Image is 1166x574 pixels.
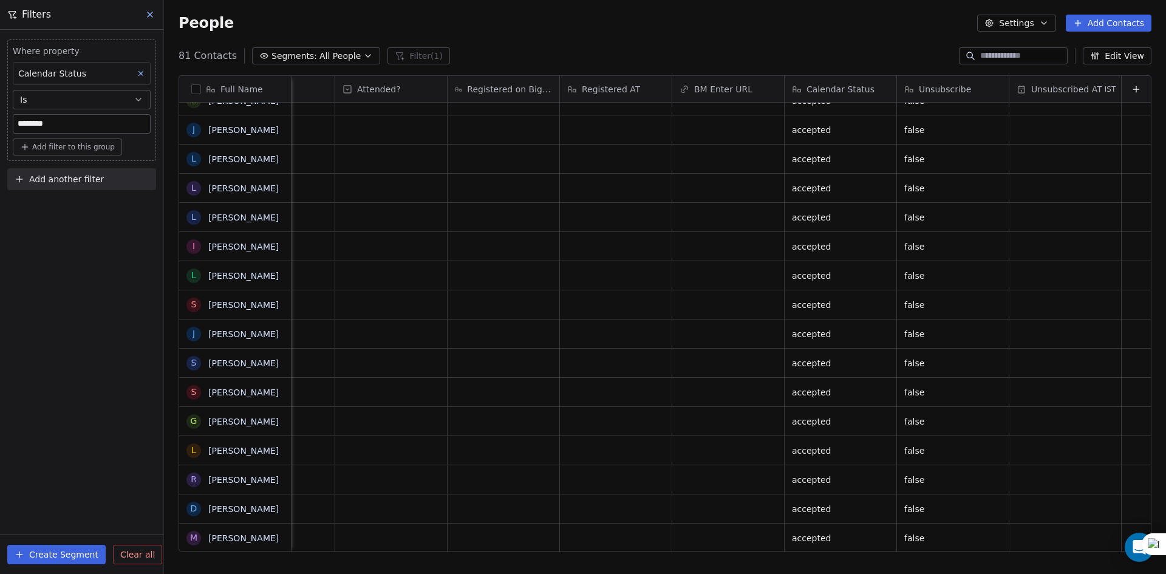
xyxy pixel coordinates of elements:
[904,241,1001,253] span: false
[792,153,889,165] span: accepted
[904,153,1001,165] span: false
[904,503,1001,515] span: false
[208,388,279,397] a: [PERSON_NAME]
[319,50,361,63] span: All People
[792,532,889,544] span: accepted
[191,152,196,165] div: L
[904,474,1001,486] span: false
[792,299,889,311] span: accepted
[208,125,279,135] a: [PERSON_NAME]
[1009,76,1121,102] div: Unsubscribed ATIST
[1066,15,1151,32] button: Add Contacts
[179,103,291,552] div: grid
[190,531,197,544] div: M
[904,270,1001,282] span: false
[208,183,279,193] a: [PERSON_NAME]
[179,76,291,102] div: Full Name
[785,76,896,102] div: Calendar Status
[792,182,889,194] span: accepted
[904,415,1001,428] span: false
[792,328,889,340] span: accepted
[191,473,197,486] div: R
[792,270,889,282] span: accepted
[1105,84,1116,94] span: IST
[904,299,1001,311] span: false
[179,14,234,32] span: People
[792,386,889,398] span: accepted
[792,357,889,369] span: accepted
[208,271,279,281] a: [PERSON_NAME]
[208,417,279,426] a: [PERSON_NAME]
[1083,47,1151,64] button: Edit View
[191,444,196,457] div: L
[191,357,197,369] div: S
[191,502,197,515] div: D
[792,474,889,486] span: accepted
[919,83,971,95] span: Unsubscribe
[191,182,196,194] div: L
[208,446,279,456] a: [PERSON_NAME]
[904,211,1001,224] span: false
[792,503,889,515] span: accepted
[897,76,1009,102] div: Unsubscribe
[792,241,889,253] span: accepted
[208,96,279,106] a: [PERSON_NAME]
[191,269,196,282] div: L
[179,49,237,63] span: 81 Contacts
[208,242,279,251] a: [PERSON_NAME]
[792,415,889,428] span: accepted
[208,154,279,164] a: [PERSON_NAME]
[208,213,279,222] a: [PERSON_NAME]
[191,298,197,311] div: S
[694,83,752,95] span: BM Enter URL
[191,415,197,428] div: G
[792,445,889,457] span: accepted
[220,83,263,95] span: Full Name
[208,475,279,485] a: [PERSON_NAME]
[904,532,1001,544] span: false
[904,328,1001,340] span: false
[208,504,279,514] a: [PERSON_NAME]
[193,240,195,253] div: I
[904,386,1001,398] span: false
[904,445,1001,457] span: false
[904,357,1001,369] span: false
[208,358,279,368] a: [PERSON_NAME]
[193,327,195,340] div: J
[582,83,640,95] span: Registered AT
[467,83,552,95] span: Registered on Bigmarker?
[208,533,279,543] a: [PERSON_NAME]
[1031,83,1102,95] span: Unsubscribed AT
[672,76,784,102] div: BM Enter URL
[191,211,196,224] div: L
[560,76,672,102] div: Registered AT
[792,124,889,136] span: accepted
[1125,533,1154,562] div: Open Intercom Messenger
[448,76,559,102] div: Registered on Bigmarker?
[208,300,279,310] a: [PERSON_NAME]
[208,329,279,339] a: [PERSON_NAME]
[335,76,447,102] div: Attended?
[792,211,889,224] span: accepted
[271,50,317,63] span: Segments:
[191,386,197,398] div: S
[806,83,874,95] span: Calendar Status
[904,182,1001,194] span: false
[357,83,401,95] span: Attended?
[904,124,1001,136] span: false
[193,123,195,136] div: J
[387,47,450,64] button: Filter(1)
[977,15,1055,32] button: Settings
